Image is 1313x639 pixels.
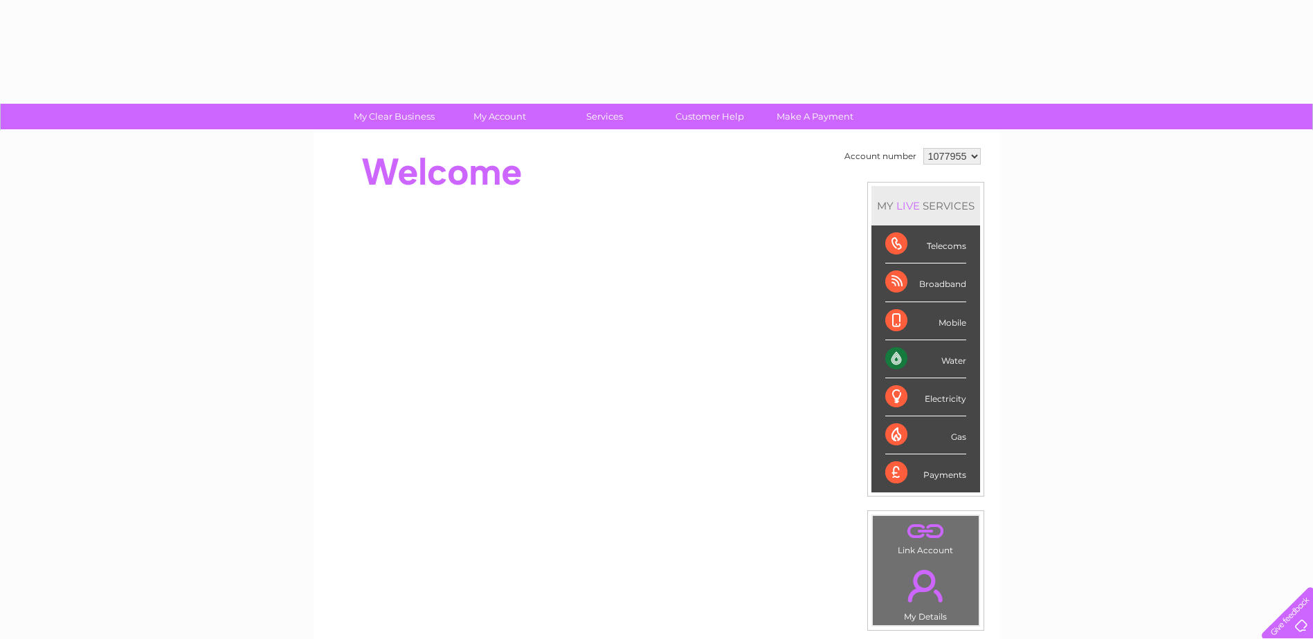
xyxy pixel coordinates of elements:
[885,302,966,340] div: Mobile
[894,199,923,212] div: LIVE
[758,104,872,129] a: Make A Payment
[876,562,975,610] a: .
[876,519,975,544] a: .
[547,104,662,129] a: Services
[841,145,920,168] td: Account number
[885,378,966,416] div: Electricity
[653,104,767,129] a: Customer Help
[337,104,451,129] a: My Clear Business
[885,454,966,492] div: Payments
[871,186,980,225] div: MY SERVICES
[885,340,966,378] div: Water
[885,263,966,302] div: Broadband
[872,515,979,559] td: Link Account
[442,104,556,129] a: My Account
[885,225,966,263] div: Telecoms
[872,558,979,626] td: My Details
[885,416,966,454] div: Gas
